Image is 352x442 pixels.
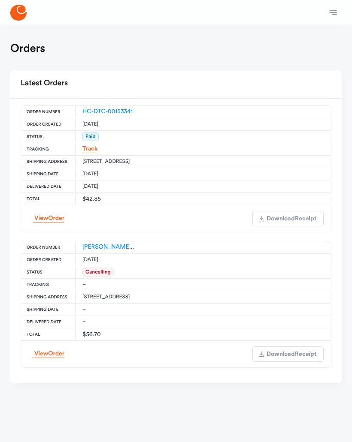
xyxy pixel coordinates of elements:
div: [DATE] [82,182,112,190]
span: Receipt [266,215,316,221]
h1: Orders [10,41,45,55]
div: $56.70 [82,330,105,338]
span: Order [48,215,64,221]
a: ViewOrder [33,349,64,358]
div: [STREET_ADDRESS] [82,157,130,165]
a: Track [82,145,98,152]
div: [DATE] [82,120,107,128]
span: Paid [82,132,99,141]
button: DownloadReceipt [252,210,324,226]
div: – [82,317,112,326]
div: [DATE] [82,255,107,264]
a: [PERSON_NAME]-ES-00152192 [82,244,167,250]
span: Download [267,215,295,221]
span: Order [48,350,64,356]
div: $42.85 [82,194,105,203]
span: Cancelling [82,267,114,276]
a: HC-DTC-00153341 [82,108,133,114]
div: [DATE] [82,169,112,178]
button: DownloadReceipt [252,346,324,361]
div: – [82,280,121,289]
h2: Latest Orders [21,75,68,91]
div: – [82,305,112,313]
span: Receipt [266,351,316,357]
div: [STREET_ADDRESS] [82,292,130,301]
span: Download [267,351,295,357]
a: ViewOrder [33,214,64,222]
